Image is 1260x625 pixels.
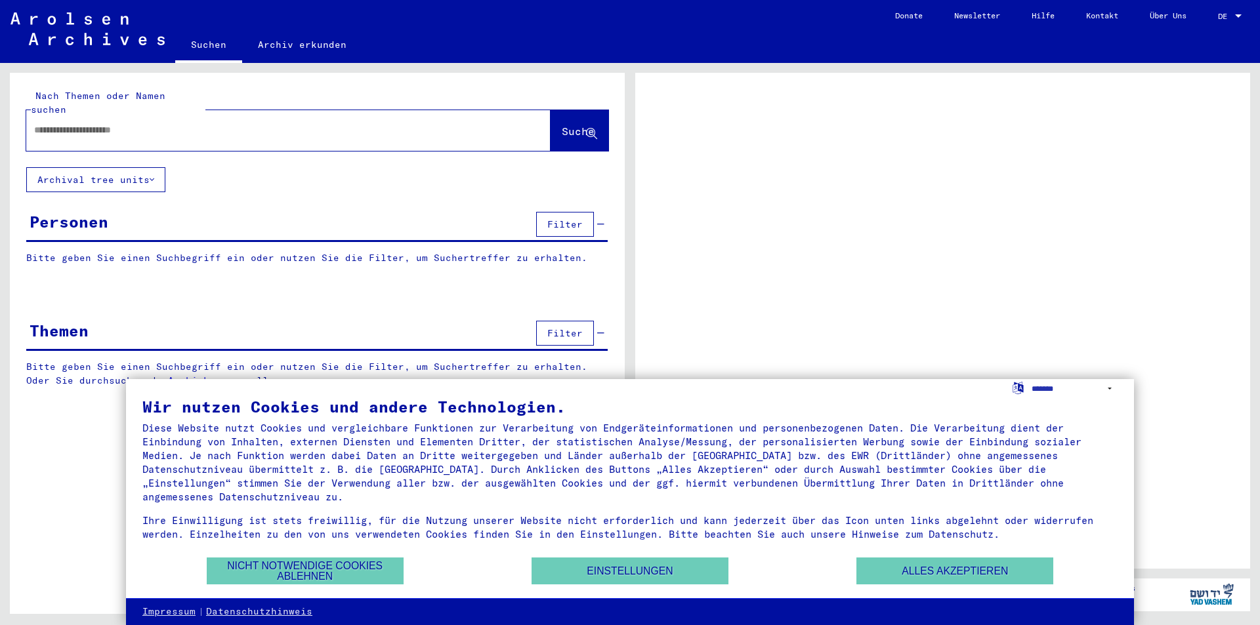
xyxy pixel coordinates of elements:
span: Filter [547,327,583,339]
label: Sprache auswählen [1011,381,1025,393]
p: Bitte geben Sie einen Suchbegriff ein oder nutzen Sie die Filter, um Suchertreffer zu erhalten. O... [26,360,608,388]
div: Wir nutzen Cookies und andere Technologien. [142,399,1118,414]
div: Personen [30,210,108,233]
span: DE [1218,12,1232,21]
img: yv_logo.png [1187,578,1236,611]
button: Filter [536,321,594,346]
a: Archivbaum [168,374,227,386]
button: Archival tree units [26,167,165,192]
div: Themen [30,319,89,342]
img: Arolsen_neg.svg [10,12,165,45]
a: Impressum [142,605,196,618]
span: Suche [562,125,595,138]
button: Alles akzeptieren [856,557,1053,584]
select: Sprache auswählen [1032,379,1118,398]
span: Filter [547,218,583,230]
button: Nicht notwendige Cookies ablehnen [207,557,404,584]
div: Ihre Einwilligung ist stets freiwillig, für die Nutzung unserer Website nicht erforderlich und ka... [142,514,1118,541]
button: Suche [551,110,608,151]
a: Archiv erkunden [242,29,362,60]
a: Datenschutzhinweis [206,605,312,618]
button: Filter [536,212,594,237]
mat-label: Nach Themen oder Namen suchen [31,90,165,115]
div: Diese Website nutzt Cookies und vergleichbare Funktionen zur Verarbeitung von Endgeräteinformatio... [142,421,1118,504]
a: Suchen [175,29,242,63]
button: Einstellungen [532,557,728,584]
p: Bitte geben Sie einen Suchbegriff ein oder nutzen Sie die Filter, um Suchertreffer zu erhalten. [26,251,608,265]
